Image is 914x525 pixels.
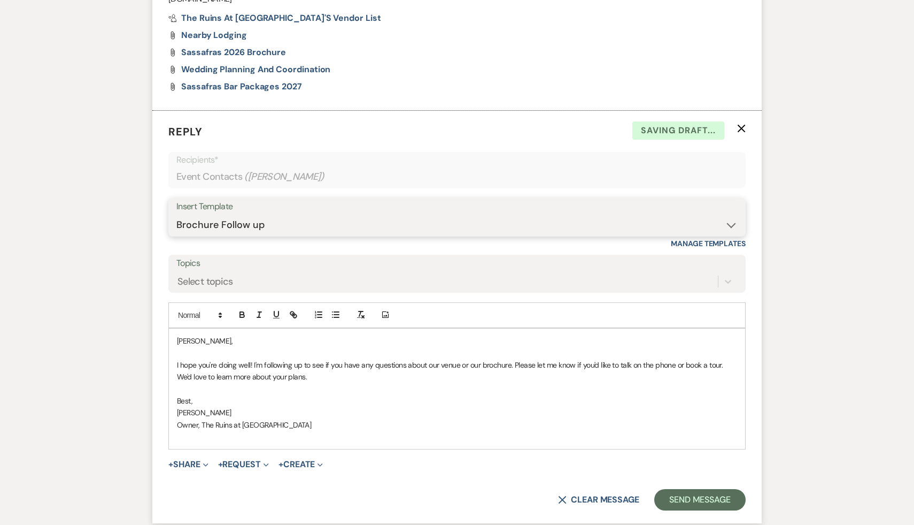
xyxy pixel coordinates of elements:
[177,359,737,383] p: I hope you're doing well! I'm following up to see if you have any questions about our venue or ou...
[181,12,381,24] span: The Ruins at [GEOGRAPHIC_DATA]'s Vendor List
[244,170,324,184] span: ( [PERSON_NAME] )
[181,65,330,74] a: Wedding Planning and Coordination
[176,153,738,167] p: Recipients*
[177,335,737,347] p: [PERSON_NAME],
[177,274,233,288] div: Select topics
[181,82,302,91] a: Sassafras Bar Packages 2027
[181,31,247,40] a: Nearby Lodging
[176,199,738,215] div: Insert Template
[278,460,323,469] button: Create
[218,460,223,469] span: +
[181,47,286,58] span: Sassafras 2026 Brochure
[168,460,173,469] span: +
[558,496,639,504] button: Clear message
[176,256,738,271] label: Topics
[181,64,330,75] span: Wedding Planning and Coordination
[177,419,737,431] p: Owner, The Ruins at [GEOGRAPHIC_DATA]
[181,29,247,41] span: Nearby Lodging
[181,48,286,57] a: Sassafras 2026 Brochure
[168,125,203,139] span: Reply
[177,395,737,407] p: Best,
[632,121,724,140] span: Saving draft...
[278,460,283,469] span: +
[177,407,737,419] p: [PERSON_NAME]
[218,460,269,469] button: Request
[671,239,746,248] a: Manage Templates
[168,460,208,469] button: Share
[654,489,746,511] button: Send Message
[181,81,302,92] span: Sassafras Bar Packages 2027
[176,166,738,187] div: Event Contacts
[168,14,381,22] a: The Ruins at [GEOGRAPHIC_DATA]'s Vendor List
